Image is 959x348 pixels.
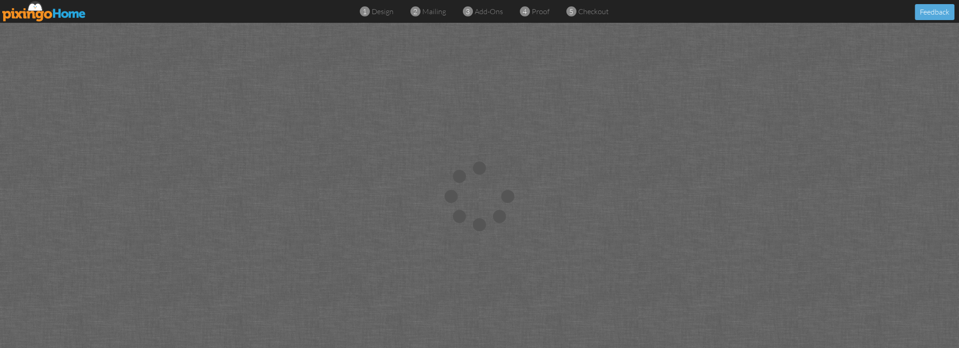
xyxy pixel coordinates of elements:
[413,6,417,17] span: 2
[466,6,470,17] span: 3
[569,6,573,17] span: 5
[2,1,86,21] img: pixingo logo
[372,7,394,16] span: design
[475,7,503,16] span: add-ons
[915,4,954,20] button: Feedback
[523,6,527,17] span: 4
[532,7,549,16] span: proof
[422,7,446,16] span: mailing
[363,6,367,17] span: 1
[578,7,609,16] span: checkout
